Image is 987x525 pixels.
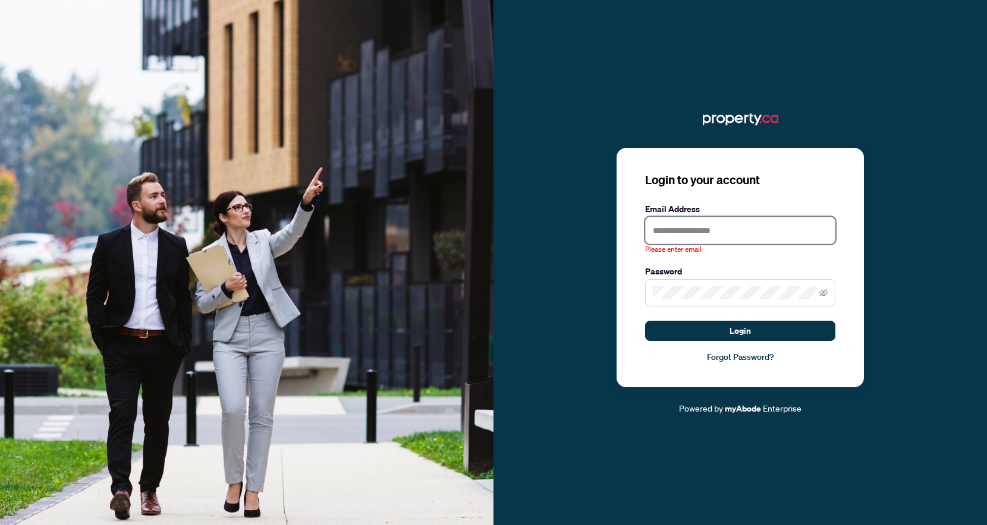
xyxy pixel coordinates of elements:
[725,402,761,415] a: myAbode
[645,265,835,278] label: Password
[645,350,835,363] a: Forgot Password?
[730,321,751,340] span: Login
[645,172,835,188] h3: Login to your account
[645,203,835,216] label: Email Address
[679,403,723,413] span: Powered by
[645,321,835,341] button: Login
[703,110,778,129] img: ma-logo
[763,403,801,413] span: Enterprise
[645,244,702,255] span: Please enter email
[819,289,828,297] span: eye-invisible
